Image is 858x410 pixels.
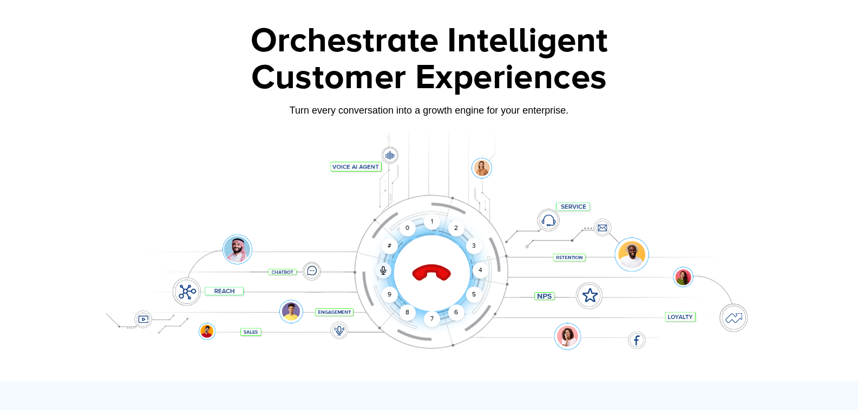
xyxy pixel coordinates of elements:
[91,24,768,58] div: Orchestrate Intelligent
[382,238,398,254] div: #
[91,104,768,116] div: Turn every conversation into a growth engine for your enterprise.
[466,238,482,254] div: 3
[466,287,482,303] div: 5
[448,305,464,321] div: 6
[424,214,440,230] div: 1
[91,52,768,104] div: Customer Experiences
[399,220,416,236] div: 0
[473,262,489,279] div: 4
[424,311,440,327] div: 7
[399,305,416,321] div: 8
[448,220,464,236] div: 2
[382,287,398,303] div: 9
